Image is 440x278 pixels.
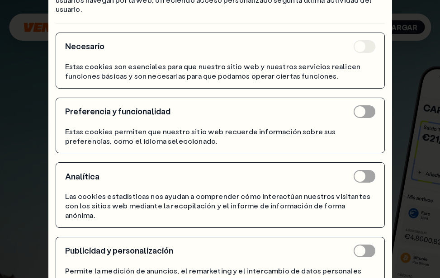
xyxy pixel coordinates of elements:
[65,172,99,182] h4: Analítica
[65,127,375,146] p: Estas cookies permiten que nuestro sitio web recuerde información sobre sus preferencias, como el...
[65,192,375,220] p: Las cookies estadísticas nos ayudan a comprender cómo interactúan nuestros visitantes con los sit...
[65,42,104,52] h4: Necesario
[65,246,173,256] h4: Publicidad y personalización
[65,62,375,81] p: Estas cookies son esenciales para que nuestro sitio web y nuestros servicios realicen funciones b...
[65,107,170,117] h4: Preferencia y funcionalidad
